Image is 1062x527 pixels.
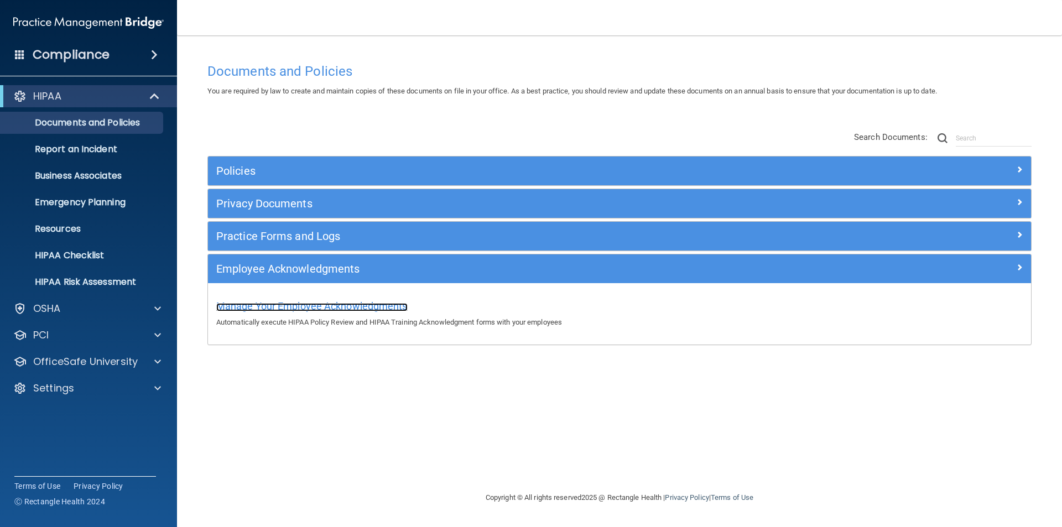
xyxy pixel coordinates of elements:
a: OfficeSafe University [13,355,161,368]
p: HIPAA Risk Assessment [7,276,158,288]
span: You are required by law to create and maintain copies of these documents on file in your office. ... [207,87,937,95]
p: Emergency Planning [7,197,158,208]
span: Ⓒ Rectangle Health 2024 [14,496,105,507]
a: Privacy Policy [74,481,123,492]
h4: Documents and Policies [207,64,1032,79]
div: Copyright © All rights reserved 2025 @ Rectangle Health | | [418,480,821,515]
span: Manage Your Employee Acknowledgments [216,300,408,312]
p: Business Associates [7,170,158,181]
a: Settings [13,382,161,395]
p: OSHA [33,302,61,315]
input: Search [956,130,1032,147]
p: Documents and Policies [7,117,158,128]
p: Automatically execute HIPAA Policy Review and HIPAA Training Acknowledgment forms with your emplo... [216,316,1023,329]
a: Employee Acknowledgments [216,260,1023,278]
a: Privacy Policy [665,493,709,502]
p: Settings [33,382,74,395]
a: Terms of Use [14,481,60,492]
a: Privacy Documents [216,195,1023,212]
a: OSHA [13,302,161,315]
a: HIPAA [13,90,160,103]
h5: Employee Acknowledgments [216,263,817,275]
span: Search Documents: [854,132,928,142]
img: PMB logo [13,12,164,34]
a: Practice Forms and Logs [216,227,1023,245]
h5: Policies [216,165,817,177]
p: HIPAA Checklist [7,250,158,261]
a: PCI [13,328,161,342]
img: ic-search.3b580494.png [938,133,948,143]
a: Policies [216,162,1023,180]
a: Terms of Use [711,493,753,502]
p: HIPAA [33,90,61,103]
p: Resources [7,223,158,234]
p: PCI [33,328,49,342]
p: Report an Incident [7,144,158,155]
a: Manage Your Employee Acknowledgments [216,303,408,311]
p: OfficeSafe University [33,355,138,368]
h5: Practice Forms and Logs [216,230,817,242]
h5: Privacy Documents [216,197,817,210]
h4: Compliance [33,47,110,62]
